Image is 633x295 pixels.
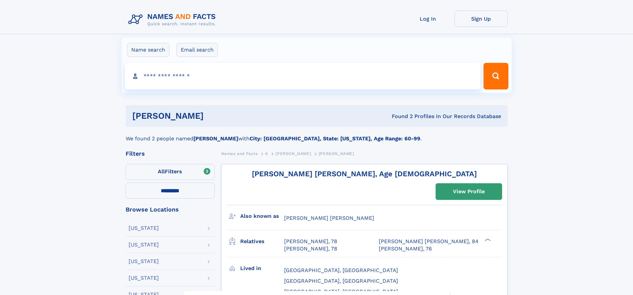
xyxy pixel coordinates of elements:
a: View Profile [436,184,502,200]
span: K [265,151,268,156]
a: K [265,149,268,158]
a: [PERSON_NAME], 78 [284,245,337,252]
a: Names and Facts [221,149,258,158]
div: [US_STATE] [129,242,159,247]
b: [PERSON_NAME] [193,135,238,142]
button: Search Button [483,63,508,89]
div: Filters [126,151,215,157]
div: Browse Locations [126,207,215,213]
label: Email search [176,43,218,57]
div: [US_STATE] [129,225,159,231]
h3: Also known as [240,211,284,222]
span: [GEOGRAPHIC_DATA], [GEOGRAPHIC_DATA] [284,278,398,284]
a: [PERSON_NAME] [275,149,311,158]
span: [GEOGRAPHIC_DATA], [GEOGRAPHIC_DATA] [284,288,398,295]
b: City: [GEOGRAPHIC_DATA], State: [US_STATE], Age Range: 60-99 [250,135,420,142]
span: [PERSON_NAME] [PERSON_NAME] [284,215,374,221]
label: Filters [126,164,215,180]
img: Logo Names and Facts [126,11,221,29]
h3: Relatives [240,236,284,247]
div: View Profile [453,184,485,199]
input: search input [125,63,481,89]
a: Sign Up [455,11,508,27]
span: [GEOGRAPHIC_DATA], [GEOGRAPHIC_DATA] [284,267,398,273]
div: [US_STATE] [129,275,159,281]
a: [PERSON_NAME], 76 [379,245,432,252]
a: [PERSON_NAME] [PERSON_NAME], Age [DEMOGRAPHIC_DATA] [252,170,477,178]
h3: Lived in [240,263,284,274]
a: [PERSON_NAME], 78 [284,238,337,245]
span: All [158,168,165,175]
div: We found 2 people named with . [126,127,508,143]
div: ❯ [483,237,491,242]
div: [US_STATE] [129,259,159,264]
span: [PERSON_NAME] [319,151,354,156]
a: Log In [401,11,455,27]
label: Name search [127,43,169,57]
a: [PERSON_NAME] [PERSON_NAME], 84 [379,238,478,245]
span: [PERSON_NAME] [275,151,311,156]
h1: [PERSON_NAME] [132,112,298,120]
div: Found 2 Profiles In Our Records Database [298,113,501,120]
